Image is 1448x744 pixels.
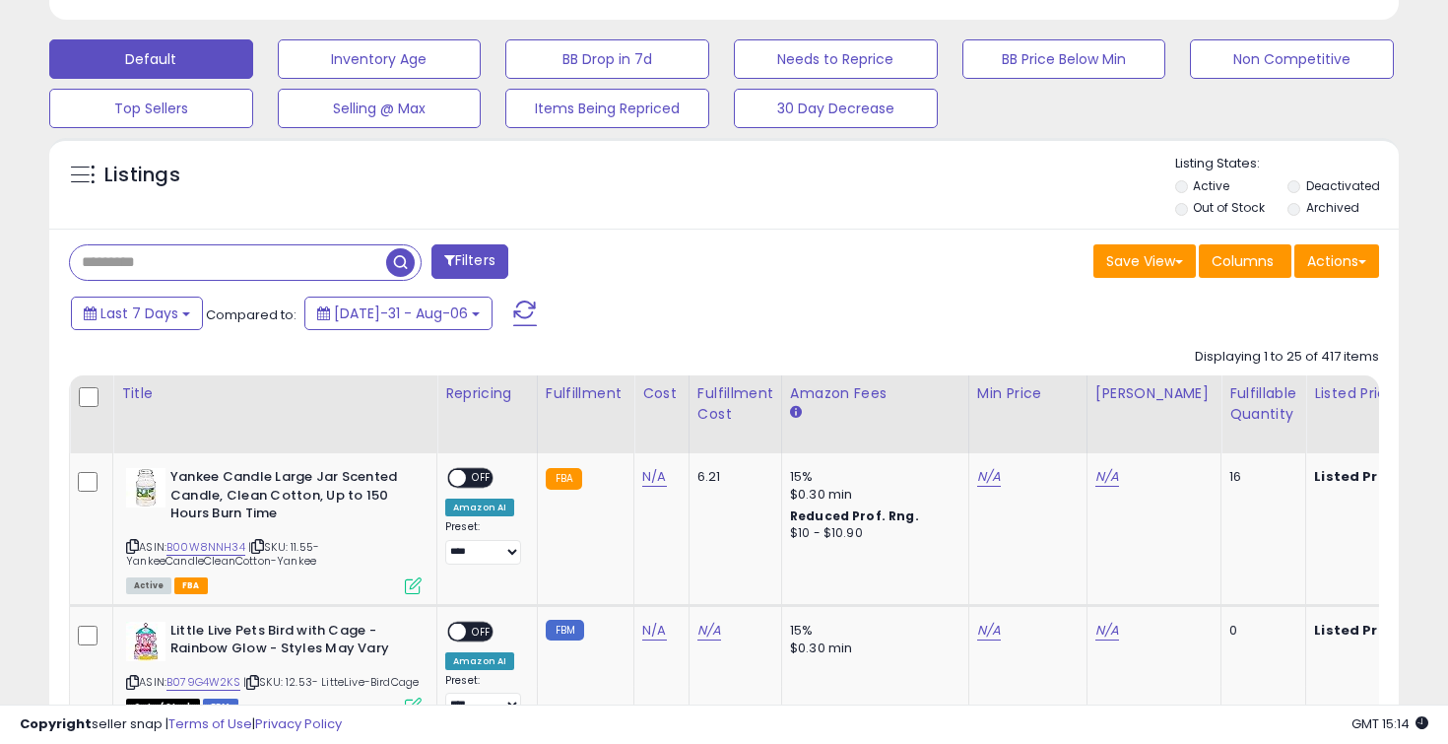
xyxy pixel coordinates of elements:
[445,383,529,404] div: Repricing
[642,621,666,641] a: N/A
[1199,244,1291,278] button: Columns
[126,577,171,594] span: All listings currently available for purchase on Amazon
[1193,177,1229,194] label: Active
[734,39,938,79] button: Needs to Reprice
[546,468,582,490] small: FBA
[166,539,245,556] a: B00W8NNH34
[697,383,773,425] div: Fulfillment Cost
[255,714,342,733] a: Privacy Policy
[104,162,180,189] h5: Listings
[1229,468,1290,486] div: 16
[431,244,508,279] button: Filters
[445,674,522,718] div: Preset:
[734,89,938,128] button: 30 Day Decrease
[962,39,1166,79] button: BB Price Below Min
[790,640,954,657] div: $0.30 min
[1229,622,1290,640] div: 0
[278,39,482,79] button: Inventory Age
[790,383,960,404] div: Amazon Fees
[1314,467,1404,486] b: Listed Price:
[1229,383,1297,425] div: Fulfillable Quantity
[505,39,709,79] button: BB Drop in 7d
[642,467,666,487] a: N/A
[126,622,165,661] img: 51APmC0poLL._SL40_.jpg
[49,89,253,128] button: Top Sellers
[1195,348,1379,367] div: Displaying 1 to 25 of 417 items
[20,715,342,734] div: seller snap | |
[126,622,422,713] div: ASIN:
[121,383,428,404] div: Title
[304,297,493,330] button: [DATE]-31 - Aug-06
[697,468,766,486] div: 6.21
[445,520,522,565] div: Preset:
[1095,467,1119,487] a: N/A
[20,714,92,733] strong: Copyright
[505,89,709,128] button: Items Being Repriced
[174,577,208,594] span: FBA
[1095,383,1213,404] div: [PERSON_NAME]
[977,467,1001,487] a: N/A
[168,714,252,733] a: Terms of Use
[49,39,253,79] button: Default
[466,623,497,640] span: OFF
[697,621,721,641] a: N/A
[1095,621,1119,641] a: N/A
[977,383,1079,404] div: Min Price
[1175,155,1400,173] p: Listing States:
[71,297,203,330] button: Last 7 Days
[170,468,410,528] b: Yankee Candle Large Jar Scented Candle, Clean Cotton, Up to 150 Hours Burn Time
[790,622,954,640] div: 15%
[126,539,319,569] span: | SKU: 11.55-YankeeCandleCleanCotton-Yankee
[977,621,1001,641] a: N/A
[126,468,165,507] img: 41XBXx3n5ML._SL40_.jpg
[790,507,919,524] b: Reduced Prof. Rng.
[278,89,482,128] button: Selling @ Max
[466,470,497,487] span: OFF
[206,305,296,324] span: Compared to:
[445,652,514,670] div: Amazon AI
[1314,621,1404,640] b: Listed Price:
[334,304,468,323] span: [DATE]-31 - Aug-06
[1294,244,1379,278] button: Actions
[166,674,240,691] a: B079G4W2KS
[642,383,681,404] div: Cost
[546,383,625,404] div: Fulfillment
[1212,251,1274,271] span: Columns
[170,622,410,663] b: Little Live Pets Bird with Cage - Rainbow Glow - Styles May Vary
[100,304,178,323] span: Last 7 Days
[1306,177,1380,194] label: Deactivated
[1351,714,1428,733] span: 2025-08-14 15:14 GMT
[243,674,419,690] span: | SKU: 12.53- LitteLive-BirdCage
[126,468,422,592] div: ASIN:
[1190,39,1394,79] button: Non Competitive
[1193,199,1265,216] label: Out of Stock
[1306,199,1359,216] label: Archived
[1093,244,1196,278] button: Save View
[445,499,514,516] div: Amazon AI
[790,404,802,422] small: Amazon Fees.
[790,468,954,486] div: 15%
[790,486,954,504] div: $0.30 min
[790,525,954,542] div: $10 - $10.90
[546,620,584,641] small: FBM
